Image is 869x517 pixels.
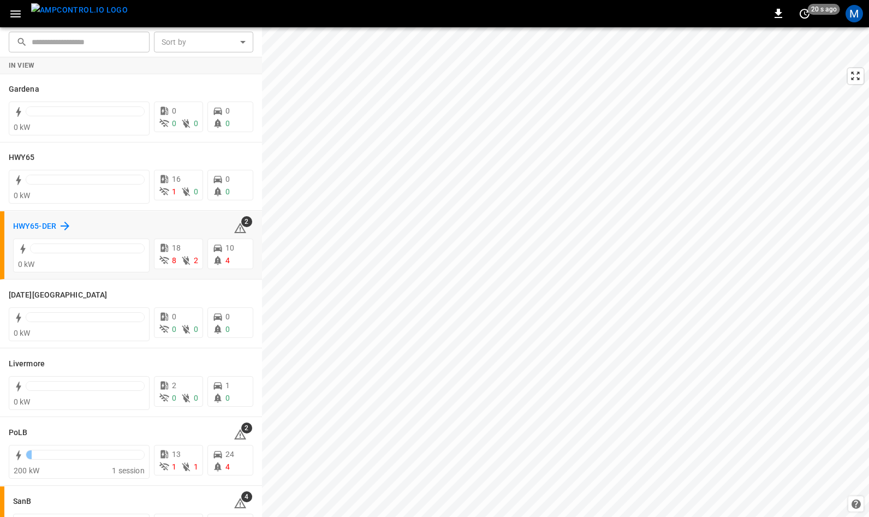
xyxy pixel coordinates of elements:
[225,325,230,334] span: 0
[194,462,198,471] span: 1
[9,289,107,301] h6: Karma Center
[172,106,176,115] span: 0
[225,450,234,459] span: 24
[172,462,176,471] span: 1
[225,243,234,252] span: 10
[225,187,230,196] span: 0
[225,312,230,321] span: 0
[241,491,252,502] span: 4
[194,256,198,265] span: 2
[225,119,230,128] span: 0
[194,187,198,196] span: 0
[9,152,35,164] h6: HWY65
[225,394,230,402] span: 0
[9,358,45,370] h6: Livermore
[172,312,176,321] span: 0
[14,466,39,475] span: 200 kW
[172,175,181,183] span: 16
[194,119,198,128] span: 0
[225,175,230,183] span: 0
[31,3,128,17] img: ampcontrol.io logo
[225,256,230,265] span: 4
[13,496,31,508] h6: SanB
[225,106,230,115] span: 0
[172,394,176,402] span: 0
[808,4,840,15] span: 20 s ago
[14,191,31,200] span: 0 kW
[194,394,198,402] span: 0
[172,243,181,252] span: 18
[13,221,56,233] h6: HWY65-DER
[194,325,198,334] span: 0
[172,325,176,334] span: 0
[172,119,176,128] span: 0
[241,423,252,433] span: 2
[18,260,35,269] span: 0 kW
[225,462,230,471] span: 4
[9,427,27,439] h6: PoLB
[14,123,31,132] span: 0 kW
[262,27,869,517] canvas: Map
[172,256,176,265] span: 8
[112,466,144,475] span: 1 session
[846,5,863,22] div: profile-icon
[241,216,252,227] span: 2
[14,329,31,337] span: 0 kW
[225,381,230,390] span: 1
[172,450,181,459] span: 13
[172,187,176,196] span: 1
[172,381,176,390] span: 2
[796,5,813,22] button: set refresh interval
[9,62,35,69] strong: In View
[14,397,31,406] span: 0 kW
[9,84,39,96] h6: Gardena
